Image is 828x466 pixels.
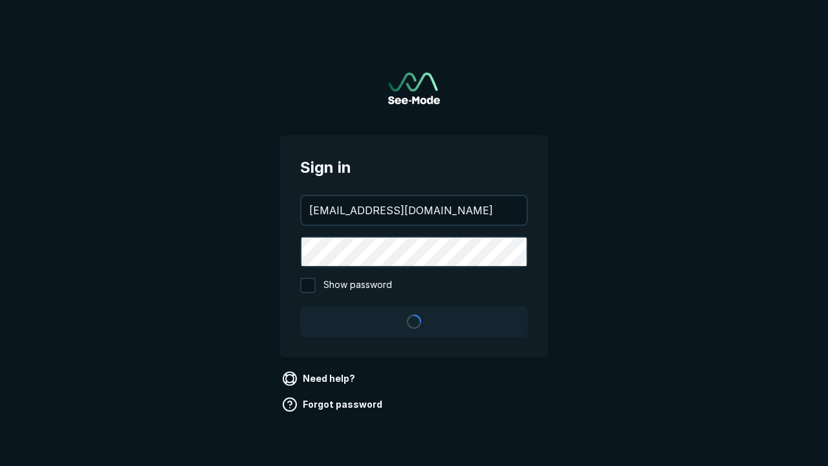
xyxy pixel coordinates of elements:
img: See-Mode Logo [388,72,440,104]
a: Need help? [279,368,360,389]
a: Forgot password [279,394,387,415]
a: Go to sign in [388,72,440,104]
input: your@email.com [301,196,527,225]
span: Show password [323,278,392,293]
span: Sign in [300,156,528,179]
